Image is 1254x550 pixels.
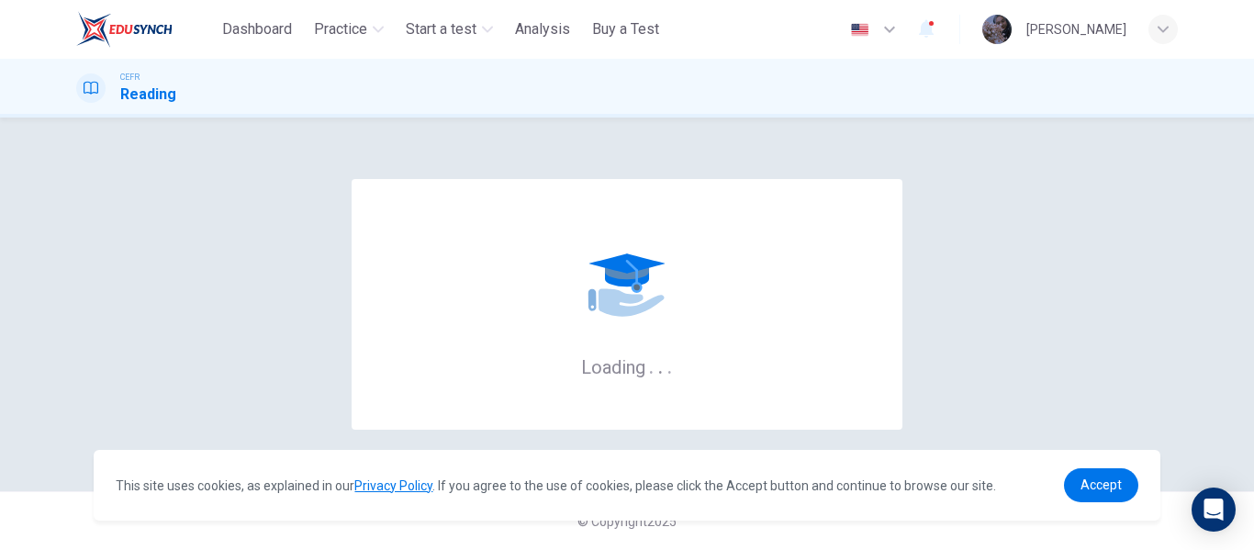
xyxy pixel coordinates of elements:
button: Practice [307,13,391,46]
span: Dashboard [222,18,292,40]
span: Accept [1080,477,1122,492]
span: Start a test [406,18,476,40]
span: © Copyright 2025 [577,514,677,529]
span: Buy a Test [592,18,659,40]
a: ELTC logo [76,11,215,48]
span: This site uses cookies, as explained in our . If you agree to the use of cookies, please click th... [116,478,996,493]
img: ELTC logo [76,11,173,48]
button: Buy a Test [585,13,666,46]
a: Privacy Policy [354,478,432,493]
div: Open Intercom Messenger [1192,488,1236,532]
span: CEFR [120,71,140,84]
h6: . [657,350,664,380]
a: dismiss cookie message [1064,468,1138,502]
button: Start a test [398,13,500,46]
h6: . [648,350,655,380]
img: en [848,23,871,37]
h1: Reading [120,84,176,106]
img: Profile picture [982,15,1012,44]
h6: Loading [581,354,673,378]
button: Dashboard [215,13,299,46]
h6: . [666,350,673,380]
span: Analysis [515,18,570,40]
button: Analysis [508,13,577,46]
div: cookieconsent [94,450,1159,521]
span: Practice [314,18,367,40]
div: [PERSON_NAME] [1026,18,1126,40]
